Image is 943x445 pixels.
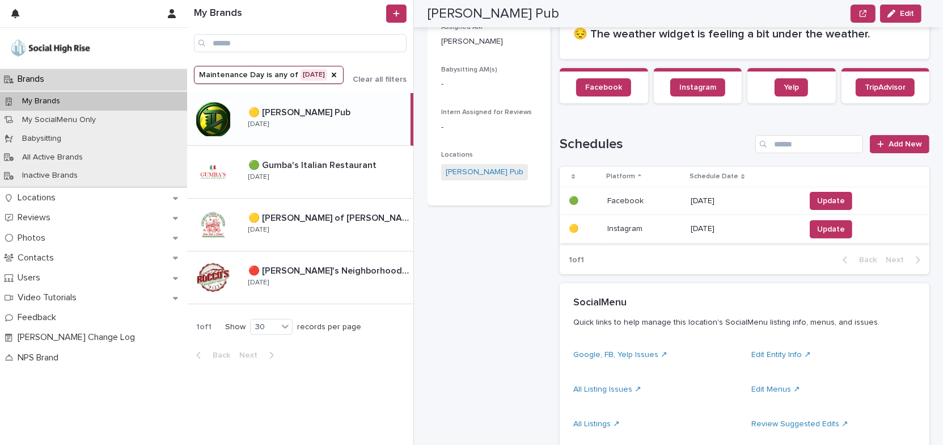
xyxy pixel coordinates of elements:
[251,321,278,333] div: 30
[852,256,877,264] span: Back
[755,135,863,153] input: Search
[13,171,87,180] p: Inactive Brands
[248,120,269,128] p: [DATE]
[13,332,144,343] p: [PERSON_NAME] Change Log
[248,211,411,224] p: 🟡 [PERSON_NAME] of [PERSON_NAME]
[13,153,92,162] p: All Active Brands
[13,134,70,144] p: Babysitting
[187,350,235,360] button: Back
[751,351,811,359] a: Edit Entity Info ↗
[886,256,911,264] span: Next
[13,312,65,323] p: Feedback
[13,212,60,223] p: Reviews
[428,6,559,22] h2: [PERSON_NAME] Pub
[194,34,407,52] input: Search
[441,66,497,73] span: Babysitting AM(s)
[775,78,808,96] a: Yelp
[194,7,384,20] h1: My Brands
[248,105,353,118] p: 🟡 [PERSON_NAME] Pub
[607,222,645,234] p: Instagram
[865,83,906,91] span: TripAdvisor
[880,5,921,23] button: Edit
[881,255,929,265] button: Next
[817,224,845,235] span: Update
[569,222,581,234] p: 🟡
[441,109,532,116] span: Intern Assigned for Reviews
[353,75,407,83] span: Clear all filters
[889,140,922,148] span: Add New
[870,135,929,153] a: Add New
[441,24,483,31] span: Assigned AM
[248,263,411,276] p: 🔴 [PERSON_NAME]'s Neighborhood Pizza
[194,66,344,84] button: Maintenance Day
[560,136,751,153] h1: Schedules
[606,170,635,183] p: Platform
[13,352,67,363] p: NPS Brand
[690,170,738,183] p: Schedule Date
[187,199,413,251] a: 🟡 [PERSON_NAME] of [PERSON_NAME]🟡 [PERSON_NAME] of [PERSON_NAME] [DATE]
[560,215,929,244] tr: 🟡🟡 InstagramInstagram [DATE]Update
[817,195,845,207] span: Update
[810,220,852,238] button: Update
[13,253,63,263] p: Contacts
[13,192,65,203] p: Locations
[248,279,269,287] p: [DATE]
[560,246,593,274] p: 1 of 1
[13,74,53,85] p: Brands
[751,420,848,428] a: Review Suggested Edits ↗
[576,78,631,96] a: Facebook
[248,158,379,171] p: 🟢 Gumba's Italian Restaurant
[573,385,641,393] a: All Listing Issues ↗
[441,121,537,133] p: -
[810,192,852,210] button: Update
[344,75,407,83] button: Clear all filters
[691,224,796,234] p: [DATE]
[573,297,627,309] h2: SocialMenu
[560,187,929,215] tr: 🟢🟢 FacebookFacebook [DATE]Update
[13,292,86,303] p: Video Tutorials
[856,78,915,96] a: TripAdvisor
[784,83,799,91] span: Yelp
[569,194,581,206] p: 🟢
[607,194,646,206] p: Facebook
[239,351,264,359] span: Next
[297,322,361,332] p: records per page
[446,166,523,178] a: [PERSON_NAME] Pub
[573,27,916,41] h2: 😔 The weather widget is feeling a bit under the weather.
[900,10,914,18] span: Edit
[225,322,246,332] p: Show
[13,115,105,125] p: My SocialMenu Only
[441,152,473,158] span: Locations
[187,313,221,341] p: 1 of 1
[235,350,283,360] button: Next
[834,255,881,265] button: Back
[441,78,537,90] p: -
[248,173,269,181] p: [DATE]
[187,146,413,199] a: 🟢 Gumba's Italian Restaurant🟢 Gumba's Italian Restaurant [DATE]
[206,351,230,359] span: Back
[13,96,69,106] p: My Brands
[441,36,537,48] p: [PERSON_NAME]
[585,83,622,91] span: Facebook
[679,83,716,91] span: Instagram
[9,37,92,60] img: o5DnuTxEQV6sW9jFYBBf
[670,78,725,96] a: Instagram
[573,317,911,328] p: Quick links to help manage this location's SocialMenu listing info, menus, and issues.
[187,93,413,146] a: 🟡 [PERSON_NAME] Pub🟡 [PERSON_NAME] Pub [DATE]
[573,420,620,428] a: All Listings ↗
[248,226,269,234] p: [DATE]
[13,233,54,244] p: Photos
[691,196,796,206] p: [DATE]
[13,272,49,283] p: Users
[573,351,667,359] a: Google, FB, Yelp Issues ↗
[751,385,800,393] a: Edit Menus ↗
[187,251,413,304] a: 🔴 [PERSON_NAME]'s Neighborhood Pizza🔴 [PERSON_NAME]'s Neighborhood Pizza [DATE]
